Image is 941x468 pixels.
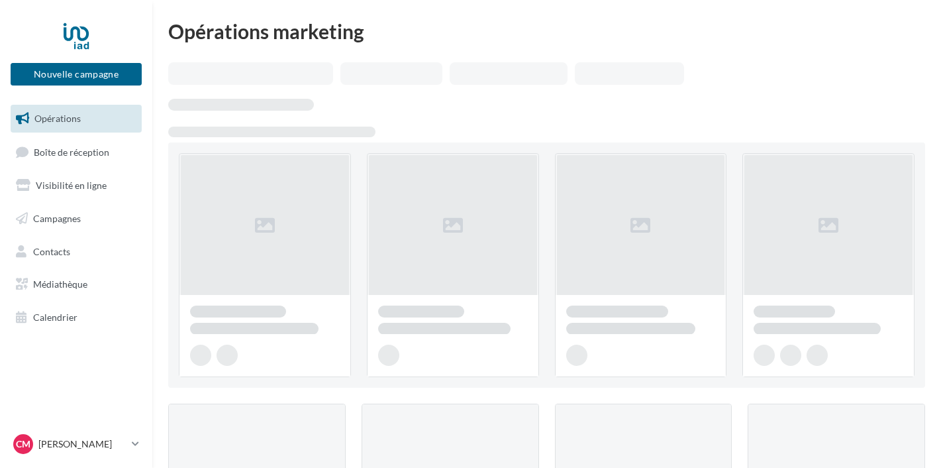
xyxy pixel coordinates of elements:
[33,213,81,224] span: Campagnes
[8,304,144,331] a: Calendrier
[34,146,109,157] span: Boîte de réception
[8,105,144,133] a: Opérations
[34,113,81,124] span: Opérations
[33,278,87,290] span: Médiathèque
[33,245,70,257] span: Contacts
[8,270,144,298] a: Médiathèque
[8,238,144,266] a: Contacts
[11,63,142,86] button: Nouvelle campagne
[8,138,144,166] a: Boîte de réception
[8,172,144,200] a: Visibilité en ligne
[38,438,126,451] p: [PERSON_NAME]
[11,432,142,457] a: CM [PERSON_NAME]
[16,438,30,451] span: CM
[33,312,77,323] span: Calendrier
[8,205,144,233] a: Campagnes
[168,21,925,41] div: Opérations marketing
[36,180,107,191] span: Visibilité en ligne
